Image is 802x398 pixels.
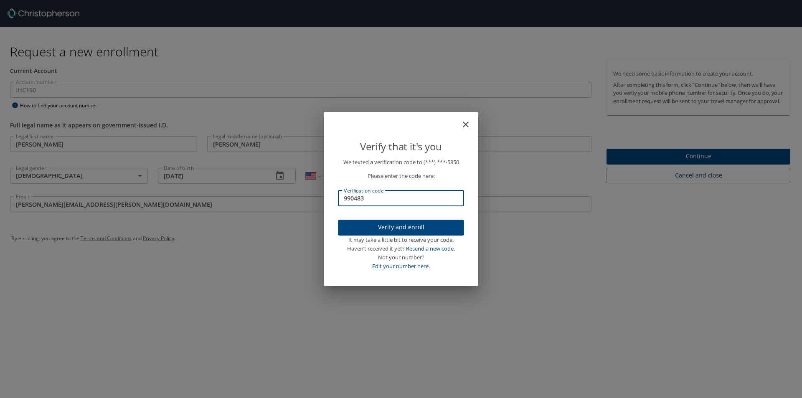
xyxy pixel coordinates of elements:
a: Resend a new code. [406,245,455,252]
button: Verify and enroll [338,220,464,236]
div: Haven’t received it yet? [338,244,464,253]
p: We texted a verification code to (***) ***- 5850 [338,158,464,167]
p: Please enter the code here: [338,172,464,180]
a: Edit your number here. [372,262,430,270]
button: close [465,115,475,125]
div: Not your number? [338,253,464,262]
p: Verify that it's you [338,139,464,155]
span: Verify and enroll [345,222,457,233]
div: It may take a little bit to receive your code. [338,236,464,244]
